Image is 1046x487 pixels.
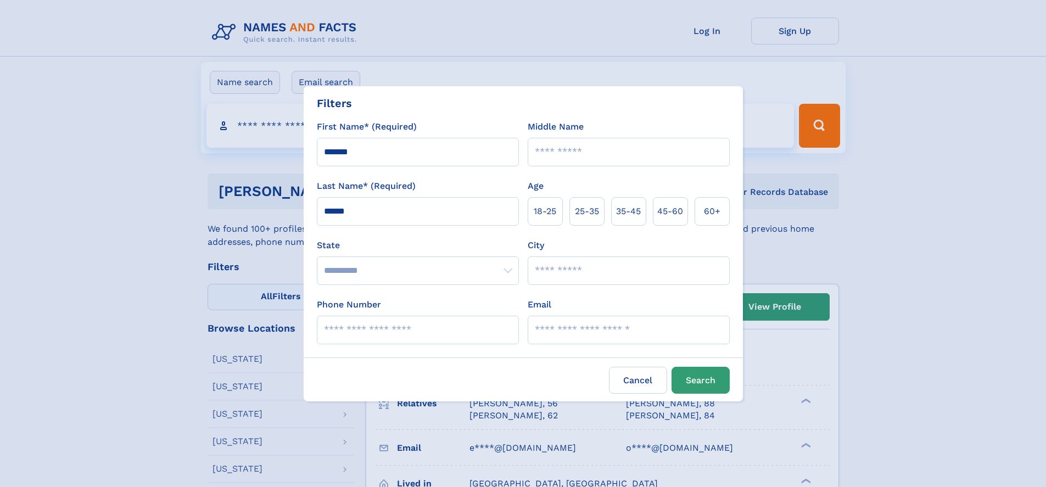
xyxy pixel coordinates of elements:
span: 18‑25 [534,205,556,218]
div: Filters [317,95,352,111]
label: Last Name* (Required) [317,180,416,193]
label: Email [528,298,551,311]
span: 25‑35 [575,205,599,218]
span: 45‑60 [657,205,683,218]
label: City [528,239,544,252]
label: Phone Number [317,298,381,311]
label: Middle Name [528,120,584,133]
span: 60+ [704,205,720,218]
label: Cancel [609,367,667,394]
label: First Name* (Required) [317,120,417,133]
label: Age [528,180,544,193]
button: Search [672,367,730,394]
span: 35‑45 [616,205,641,218]
label: State [317,239,519,252]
